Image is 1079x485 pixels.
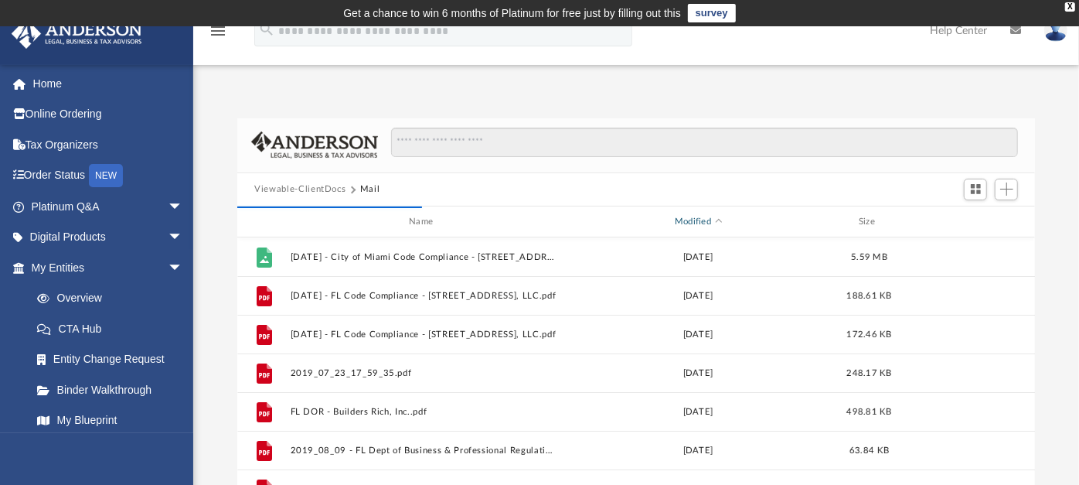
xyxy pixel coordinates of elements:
a: Online Ordering [11,99,206,130]
span: 5.59 MB [851,253,887,261]
div: close [1065,2,1075,12]
img: Anderson Advisors Platinum Portal [7,19,147,49]
a: Platinum Q&Aarrow_drop_down [11,191,206,222]
a: Order StatusNEW [11,160,206,192]
a: Digital Productsarrow_drop_down [11,222,206,253]
button: 2019_08_09 - FL Dept of Business & Professional Regulation - [GEOGRAPHIC_DATA] [GEOGRAPHIC_DATA] ... [291,446,558,456]
a: Entity Change Request [22,344,206,375]
button: Switch to Grid View [964,179,987,200]
span: 248.17 KB [847,369,892,377]
button: Add [995,179,1018,200]
div: id [907,215,1016,229]
span: arrow_drop_down [168,252,199,284]
a: My Blueprint [22,405,199,436]
a: menu [209,29,227,40]
i: search [258,21,275,38]
button: [DATE] - FL Code Compliance - [STREET_ADDRESS], LLC.pdf [291,330,558,340]
button: 2019_07_23_17_59_35.pdf [291,368,558,378]
div: NEW [89,164,123,187]
div: [DATE] [564,289,832,303]
a: Overview [22,283,206,314]
div: id [244,215,283,229]
a: survey [688,4,736,22]
a: Tax Organizers [11,129,206,160]
span: arrow_drop_down [168,191,199,223]
button: Viewable-ClientDocs [254,183,345,196]
span: 63.84 KB [849,446,889,455]
div: [DATE] [564,367,832,381]
div: Modified [564,215,832,229]
div: [DATE] [564,328,832,342]
i: menu [209,22,227,40]
span: 188.61 KB [847,292,892,300]
div: Name [290,215,557,229]
img: User Pic [1044,19,1067,42]
div: [DATE] [564,251,832,265]
a: Home [11,68,206,99]
span: 172.46 KB [847,330,892,339]
div: [DATE] [564,405,832,419]
span: 498.81 KB [847,408,892,416]
div: [DATE] [564,444,832,458]
div: Get a chance to win 6 months of Platinum for free just by filling out this [343,4,681,22]
input: Search files and folders [391,128,1018,157]
a: My Entitiesarrow_drop_down [11,252,206,283]
button: FL DOR - Builders Rich, Inc..pdf [291,407,558,417]
a: CTA Hub [22,313,206,344]
button: [DATE] - City of Miami Code Compliance - [STREET_ADDRESS], LLC.tif [291,252,558,262]
button: Mail [360,183,380,196]
div: Size [839,215,900,229]
button: [DATE] - FL Code Compliance - [STREET_ADDRESS], LLC.pdf [291,291,558,301]
span: arrow_drop_down [168,222,199,254]
a: Binder Walkthrough [22,374,206,405]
